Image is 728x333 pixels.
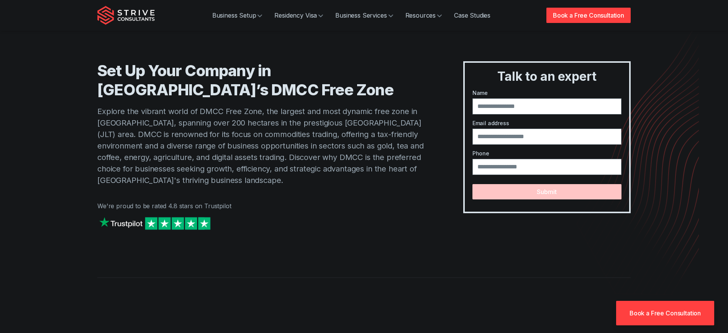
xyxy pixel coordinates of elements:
label: Email address [472,119,621,127]
a: Book a Free Consultation [546,8,631,23]
label: Name [472,89,621,97]
h3: Talk to an expert [468,69,626,84]
label: Phone [472,149,621,157]
img: Strive Consultants [97,6,155,25]
h1: Set Up Your Company in [GEOGRAPHIC_DATA]’s DMCC Free Zone [97,61,433,100]
button: Submit [472,184,621,199]
a: Resources [399,8,448,23]
p: We're proud to be rated 4.8 stars on Trustpilot [97,201,433,211]
a: Book a Free Consultation [616,301,714,325]
a: Business Services [329,8,399,23]
p: Explore the vibrant world of DMCC Free Zone, the largest and most dynamic free zone in [GEOGRAPHI... [97,106,433,186]
a: Business Setup [206,8,269,23]
a: Case Studies [448,8,497,23]
img: Strive on Trustpilot [97,215,212,232]
a: Residency Visa [268,8,329,23]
